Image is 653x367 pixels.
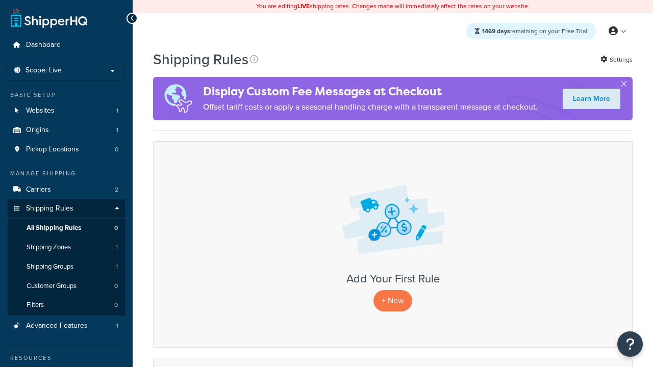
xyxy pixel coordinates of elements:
div: Manage Shipping [8,169,125,178]
li: Shipping Groups [8,257,125,276]
a: Shipping Groups 1 [8,257,125,276]
span: Shipping Zones [27,243,71,252]
li: Shipping Rules [8,199,125,316]
span: Origins [26,126,49,135]
div: Basic Setup [8,91,125,99]
h1: Shipping Rules [153,49,248,69]
a: Customer Groups 0 [8,277,125,296]
span: 0 [114,282,118,291]
a: Shipping Rules [8,199,125,218]
span: Customer Groups [27,282,77,291]
span: 1 [116,126,118,135]
span: 1 [116,263,118,271]
a: Dashboard [8,36,125,55]
h3: Add Your First Rule [164,273,622,285]
a: Filters 0 [8,296,125,314]
a: Websites 1 [8,101,125,120]
div: remaining on your Free Trial [466,23,596,39]
span: Shipping Groups [27,263,73,271]
span: Filters [27,301,44,309]
span: Advanced Features [26,322,88,330]
li: Pickup Locations [8,140,125,159]
a: Settings [600,53,633,67]
span: 2 [115,186,118,194]
li: Customer Groups [8,277,125,296]
span: 0 [114,224,118,232]
li: Filters [8,296,125,314]
span: 0 [114,301,118,309]
a: Carriers 2 [8,180,125,199]
span: Pickup Locations [26,145,79,154]
span: Scope: Live [26,66,62,75]
span: 1 [116,107,118,115]
a: All Shipping Rules 0 [8,219,125,238]
li: Carriers [8,180,125,199]
p: Offset tariff costs or apply a seasonal handling charge with a transparent message at checkout. [203,100,538,114]
a: Pickup Locations 0 [8,140,125,159]
li: Advanced Features [8,317,125,335]
img: duties-banner-06bc72dcb5fe05cb3f9472aba00be2ae8eb53ab6f0d8bb03d382ba314ac3c341.png [153,77,203,120]
a: Origins 1 [8,121,125,140]
a: Advanced Features 1 [8,317,125,335]
span: 1 [116,243,118,252]
div: Resources [8,354,125,362]
p: + New [373,290,412,311]
strong: 1469 days [482,27,510,36]
button: Open Resource Center [617,331,643,357]
b: LIVE [297,2,310,11]
h4: Display Custom Fee Messages at Checkout [203,83,538,100]
a: ShipperHQ Home [11,8,87,28]
span: Websites [26,107,55,115]
span: 0 [115,145,118,154]
span: Dashboard [26,41,61,49]
a: Shipping Zones 1 [8,238,125,257]
span: Shipping Rules [26,204,73,213]
span: Carriers [26,186,51,194]
a: Learn More [563,89,620,109]
li: Websites [8,101,125,120]
li: All Shipping Rules [8,219,125,238]
span: 1 [116,322,118,330]
span: All Shipping Rules [27,224,81,232]
li: Origins [8,121,125,140]
li: Shipping Zones [8,238,125,257]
